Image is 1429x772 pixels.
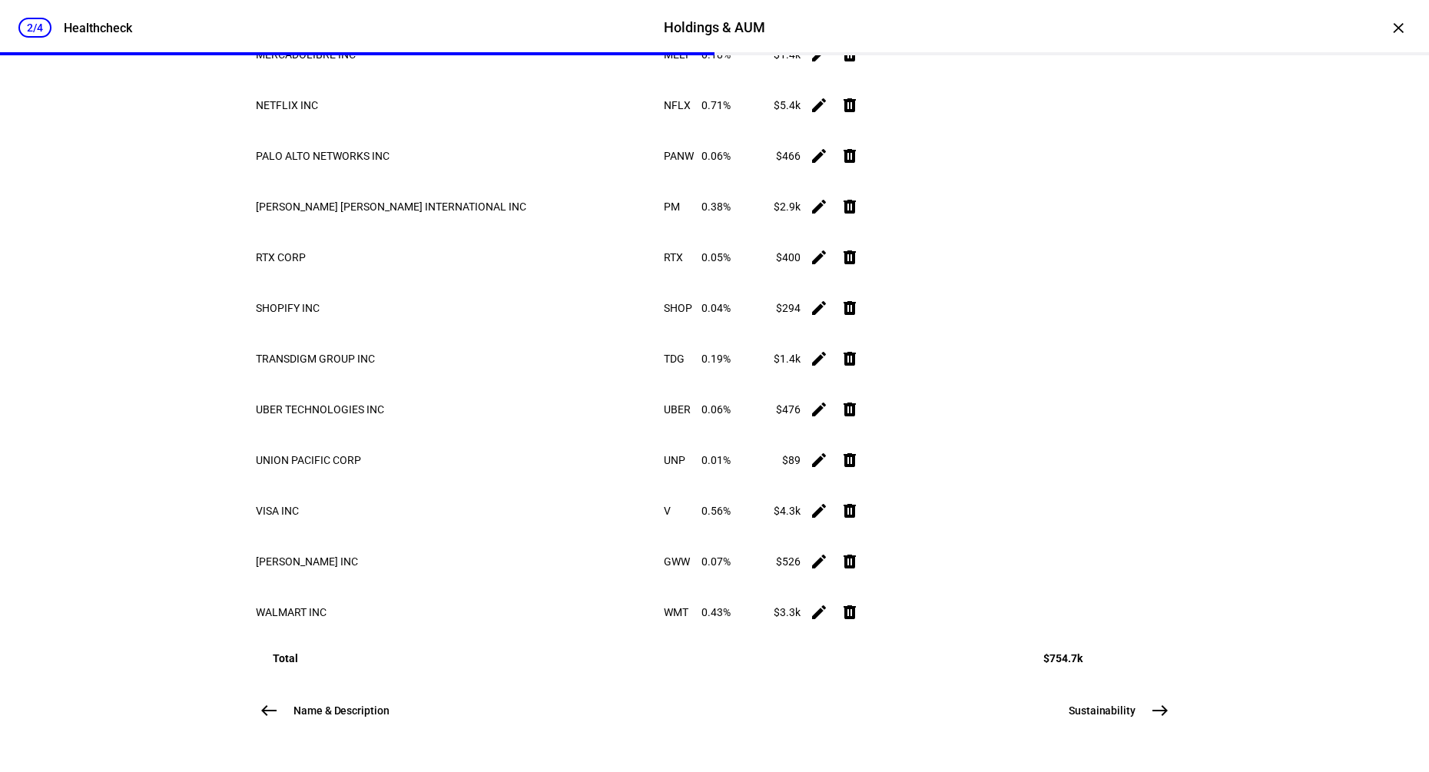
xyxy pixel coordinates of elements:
span: SHOP [664,302,692,314]
mat-icon: edit [810,451,828,469]
td: 0.38% [701,182,759,231]
span: UNP [664,454,685,466]
span: UBER [664,403,691,416]
button: Sustainability [1059,695,1175,726]
span: UBER TECHNOLOGIES INC [256,403,384,416]
mat-icon: edit [810,552,828,571]
span: RTX [664,251,683,263]
span: [PERSON_NAME] INC [256,555,358,568]
div: $466 [761,150,801,162]
span: Name & Description [293,703,390,718]
span: TRANSDIGM GROUP INC [256,353,375,365]
span: GWW [664,555,690,568]
mat-icon: edit [810,299,828,317]
div: $526 [761,555,801,568]
span: PANW [664,150,694,162]
div: $5.4k [761,99,801,111]
span: WMT [664,606,688,618]
span: SHOPIFY INC [256,302,320,314]
mat-icon: west [260,701,278,720]
span: NETFLIX INC [256,99,318,111]
mat-icon: edit [810,603,828,621]
button: Name & Description [254,695,399,726]
mat-icon: delete [840,96,859,114]
mat-icon: delete [840,248,859,267]
div: × [1386,15,1411,40]
td: 0.43% [701,588,759,637]
mat-icon: delete [840,400,859,419]
span: [PERSON_NAME] [PERSON_NAME] INTERNATIONAL INC [256,200,526,213]
mat-icon: delete [840,502,859,520]
span: PM [664,200,680,213]
div: $2.9k [761,200,801,213]
div: Total [273,652,298,664]
mat-icon: delete [840,350,859,368]
mat-icon: delete [840,299,859,317]
div: Holdings & AUM [664,18,765,38]
span: TDG [664,353,685,365]
mat-icon: edit [810,400,828,419]
mat-icon: delete [840,197,859,216]
mat-icon: edit [810,350,828,368]
div: $89 [761,454,801,466]
span: PALO ALTO NETWORKS INC [256,150,390,162]
mat-icon: edit [810,96,828,114]
td: 0.71% [701,81,759,130]
mat-icon: east [1151,701,1169,720]
td: 0.19% [701,334,759,383]
span: VISA INC [256,505,299,517]
td: 0.07% [701,537,759,586]
div: $400 [761,251,801,263]
td: 0.04% [701,283,759,333]
td: 0.56% [701,486,759,535]
span: NFLX [664,99,691,111]
span: RTX CORP [256,251,306,263]
div: $4.3k [761,505,801,517]
div: $3.3k [761,606,801,618]
div: $754.7k [1043,652,1083,664]
mat-icon: edit [810,197,828,216]
mat-icon: edit [810,502,828,520]
div: Healthcheck [64,21,132,35]
span: V [664,505,671,517]
div: $1.4k [761,353,801,365]
td: 0.05% [701,233,759,282]
mat-icon: edit [810,147,828,165]
span: UNION PACIFIC CORP [256,454,361,466]
mat-icon: delete [840,147,859,165]
td: 0.06% [701,131,759,181]
td: 0.06% [701,385,759,434]
span: WALMART INC [256,606,327,618]
div: 2/4 [18,18,51,38]
mat-icon: edit [810,248,828,267]
span: Sustainability [1069,703,1136,718]
div: $476 [761,403,801,416]
mat-icon: delete [840,552,859,571]
div: $294 [761,302,801,314]
mat-icon: delete [840,451,859,469]
mat-icon: delete [840,603,859,621]
td: 0.01% [701,436,759,485]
